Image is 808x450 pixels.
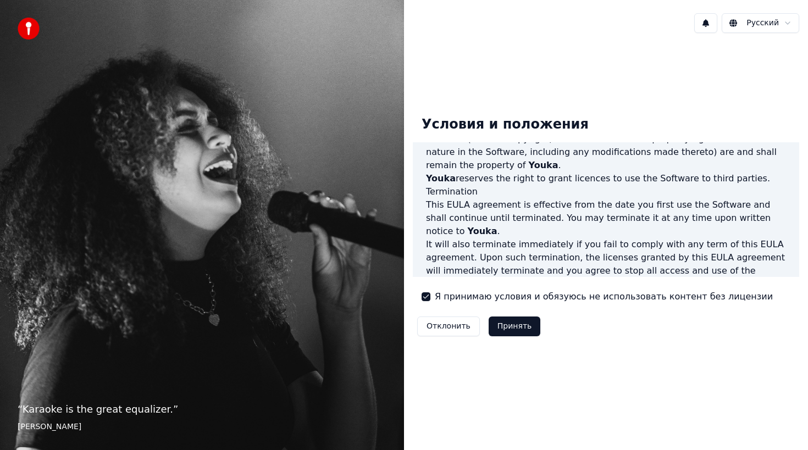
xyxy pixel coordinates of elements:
[435,290,773,303] label: Я принимаю условия и обязуюсь не использовать контент без лицензии
[468,226,497,236] span: Youka
[413,107,597,142] div: Условия и положения
[426,173,456,184] span: Youka
[426,172,786,185] p: reserves the right to grant licences to use the Software to third parties.
[426,185,786,198] h3: Termination
[18,402,386,417] p: “ Karaoke is the great equalizer. ”
[18,421,386,432] footer: [PERSON_NAME]
[529,160,558,170] span: Youka
[417,316,480,336] button: Отклонить
[18,18,40,40] img: youka
[426,198,786,238] p: This EULA agreement is effective from the date you first use the Software and shall continue unti...
[426,238,786,304] p: It will also terminate immediately if you fail to comply with any term of this EULA agreement. Up...
[489,316,541,336] button: Принять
